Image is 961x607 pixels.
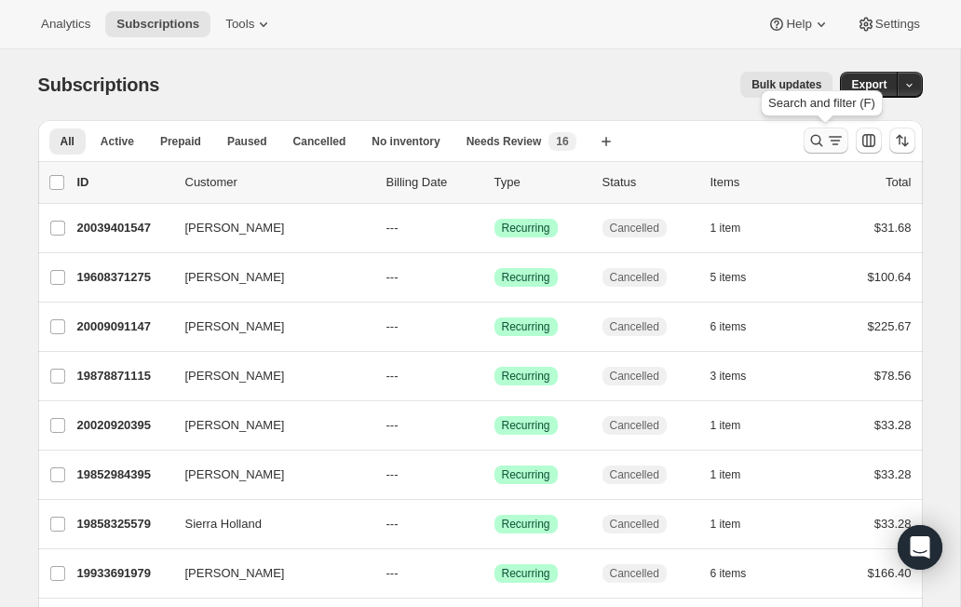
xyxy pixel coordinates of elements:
[610,319,659,334] span: Cancelled
[711,560,767,587] button: 6 items
[38,74,160,95] span: Subscriptions
[386,369,399,383] span: ---
[174,263,360,292] button: [PERSON_NAME]
[874,467,912,481] span: $33.28
[756,11,841,37] button: Help
[868,319,912,333] span: $225.67
[227,134,267,149] span: Paused
[502,467,550,482] span: Recurring
[77,367,170,385] p: 19878871115
[174,509,360,539] button: Sierra Holland
[610,369,659,384] span: Cancelled
[77,412,912,438] div: 20020920395[PERSON_NAME]---SuccessRecurringCancelled1 item$33.28
[874,369,912,383] span: $78.56
[174,559,360,588] button: [PERSON_NAME]
[386,319,399,333] span: ---
[467,134,542,149] span: Needs Review
[174,312,360,342] button: [PERSON_NAME]
[711,215,762,241] button: 1 item
[711,221,741,236] span: 1 item
[105,11,210,37] button: Subscriptions
[77,462,912,488] div: 19852984395[PERSON_NAME]---SuccessRecurringCancelled1 item$33.28
[185,465,285,484] span: [PERSON_NAME]
[225,17,254,32] span: Tools
[77,511,912,537] div: 19858325579Sierra Holland---SuccessRecurringCancelled1 item$33.28
[502,270,550,285] span: Recurring
[494,173,588,192] div: Type
[77,219,170,237] p: 20039401547
[41,17,90,32] span: Analytics
[711,363,767,389] button: 3 items
[711,418,741,433] span: 1 item
[786,17,811,32] span: Help
[30,11,102,37] button: Analytics
[386,517,399,531] span: ---
[898,525,942,570] div: Open Intercom Messenger
[875,17,920,32] span: Settings
[874,517,912,531] span: $33.28
[502,221,550,236] span: Recurring
[874,221,912,235] span: $31.68
[711,467,741,482] span: 1 item
[851,77,887,92] span: Export
[77,173,912,192] div: IDCustomerBilling DateTypeStatusItemsTotal
[185,219,285,237] span: [PERSON_NAME]
[386,221,399,235] span: ---
[856,128,882,154] button: Customize table column order and visibility
[711,314,767,340] button: 6 items
[386,173,480,192] p: Billing Date
[502,319,550,334] span: Recurring
[77,564,170,583] p: 19933691979
[77,317,170,336] p: 20009091147
[711,462,762,488] button: 1 item
[711,511,762,537] button: 1 item
[740,72,832,98] button: Bulk updates
[711,264,767,290] button: 5 items
[868,566,912,580] span: $166.40
[185,317,285,336] span: [PERSON_NAME]
[214,11,284,37] button: Tools
[711,412,762,438] button: 1 item
[293,134,346,149] span: Cancelled
[610,221,659,236] span: Cancelled
[77,314,912,340] div: 20009091147[PERSON_NAME]---SuccessRecurringCancelled6 items$225.67
[61,134,74,149] span: All
[372,134,440,149] span: No inventory
[502,517,550,532] span: Recurring
[502,418,550,433] span: Recurring
[868,270,912,284] span: $100.64
[77,363,912,389] div: 19878871115[PERSON_NAME]---SuccessRecurringCancelled3 items$78.56
[751,77,821,92] span: Bulk updates
[610,566,659,581] span: Cancelled
[846,11,931,37] button: Settings
[160,134,201,149] span: Prepaid
[711,319,747,334] span: 6 items
[602,173,696,192] p: Status
[185,173,372,192] p: Customer
[886,173,911,192] p: Total
[174,411,360,440] button: [PERSON_NAME]
[610,270,659,285] span: Cancelled
[77,465,170,484] p: 19852984395
[77,268,170,287] p: 19608371275
[386,467,399,481] span: ---
[610,418,659,433] span: Cancelled
[591,128,621,155] button: Create new view
[711,270,747,285] span: 5 items
[77,560,912,587] div: 19933691979[PERSON_NAME]---SuccessRecurringCancelled6 items$166.40
[556,134,568,149] span: 16
[610,517,659,532] span: Cancelled
[185,564,285,583] span: [PERSON_NAME]
[174,460,360,490] button: [PERSON_NAME]
[185,515,262,533] span: Sierra Holland
[101,134,134,149] span: Active
[77,264,912,290] div: 19608371275[PERSON_NAME]---SuccessRecurringCancelled5 items$100.64
[77,515,170,533] p: 19858325579
[77,215,912,241] div: 20039401547[PERSON_NAME]---SuccessRecurringCancelled1 item$31.68
[185,367,285,385] span: [PERSON_NAME]
[840,72,898,98] button: Export
[386,418,399,432] span: ---
[874,418,912,432] span: $33.28
[502,566,550,581] span: Recurring
[889,128,915,154] button: Sort the results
